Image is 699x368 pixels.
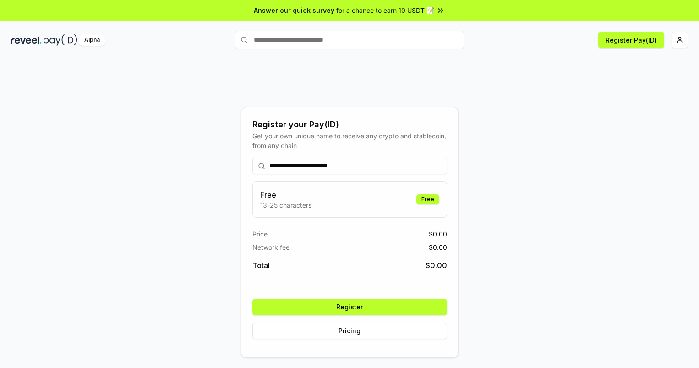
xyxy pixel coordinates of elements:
[254,5,334,15] span: Answer our quick survey
[429,242,447,252] span: $ 0.00
[11,34,42,46] img: reveel_dark
[44,34,77,46] img: pay_id
[79,34,105,46] div: Alpha
[252,323,447,339] button: Pricing
[426,260,447,271] span: $ 0.00
[252,131,447,150] div: Get your own unique name to receive any crypto and stablecoin, from any chain
[336,5,434,15] span: for a chance to earn 10 USDT 📝
[252,299,447,315] button: Register
[252,260,270,271] span: Total
[252,118,447,131] div: Register your Pay(ID)
[416,194,439,204] div: Free
[260,189,311,200] h3: Free
[260,200,311,210] p: 13-25 characters
[429,229,447,239] span: $ 0.00
[598,32,664,48] button: Register Pay(ID)
[252,229,268,239] span: Price
[252,242,289,252] span: Network fee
